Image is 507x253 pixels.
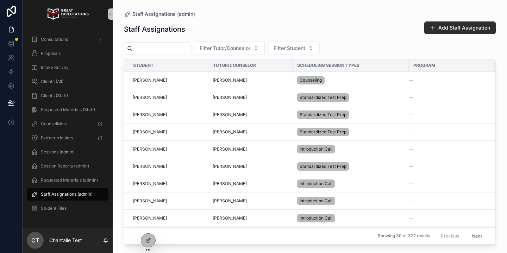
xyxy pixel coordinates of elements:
[213,77,247,83] a: [PERSON_NAME]
[300,112,346,118] span: Standardized Test Prep
[213,146,247,152] a: [PERSON_NAME]
[133,164,204,169] a: [PERSON_NAME]
[213,164,288,169] a: [PERSON_NAME]
[27,188,108,201] a: Staff Assignations (admin)
[124,24,185,34] h1: Staff Assignations
[41,107,95,113] span: Requested Materials (Staff)
[300,95,346,100] span: Standardized Test Prep
[133,112,167,118] span: [PERSON_NAME]
[133,215,167,221] a: [PERSON_NAME]
[409,164,486,169] a: --
[133,95,204,100] a: [PERSON_NAME]
[297,92,405,103] a: Standardized Test Prep
[133,164,167,169] a: [PERSON_NAME]
[27,146,108,158] a: Sessions (admin)
[200,45,250,52] span: Filter Tutor/Counselor
[300,146,332,152] span: Introduction Call
[27,132,108,144] a: Extracurriculars
[409,181,413,186] span: --
[409,164,413,169] span: --
[300,181,332,186] span: Introduction Call
[213,112,247,118] a: [PERSON_NAME]
[300,198,332,204] span: Introduction Call
[300,129,346,135] span: Standardized Test Prep
[213,215,247,221] span: [PERSON_NAME]
[27,47,108,60] a: Proposals
[297,109,405,120] a: Standardized Test Prep
[213,63,256,68] span: Tutor/Counselor
[213,198,288,204] a: [PERSON_NAME]
[409,146,413,152] span: --
[133,181,204,186] a: [PERSON_NAME]
[46,8,88,20] img: App logo
[41,135,73,141] span: Extracurriculars
[413,63,435,68] span: Program
[133,146,204,152] a: [PERSON_NAME]
[409,77,486,83] a: --
[132,11,195,18] span: Staff Assignations (admin)
[194,42,265,55] button: Select Button
[41,163,89,169] span: Session Reports (admin)
[41,191,93,197] span: Staff Assignations (admin)
[409,146,486,152] a: --
[41,121,68,127] span: CounselMore
[31,236,39,245] span: CT
[41,93,68,99] span: Clients (Staff)
[297,63,359,68] span: Scheduling Session Types
[41,79,63,84] span: Clients (All)
[27,75,108,88] a: Clients (All)
[213,95,288,100] a: [PERSON_NAME]
[133,129,204,135] a: [PERSON_NAME]
[213,95,247,100] a: [PERSON_NAME]
[409,215,486,221] a: --
[213,181,247,186] a: [PERSON_NAME]
[409,95,486,100] a: --
[27,174,108,186] a: Requested Materials (admin)
[41,205,67,211] span: Student Files
[213,198,247,204] span: [PERSON_NAME]
[213,129,247,135] a: [PERSON_NAME]
[213,215,288,221] a: [PERSON_NAME]
[27,160,108,172] a: Session Reports (admin)
[467,230,487,241] button: Next
[133,146,167,152] span: [PERSON_NAME]
[213,129,288,135] a: [PERSON_NAME]
[27,202,108,215] a: Student Files
[133,77,167,83] a: [PERSON_NAME]
[41,149,75,155] span: Sessions (admin)
[27,61,108,74] a: Intake Survey
[274,45,305,52] span: Filter Student
[409,198,486,204] a: --
[133,95,167,100] a: [PERSON_NAME]
[27,118,108,130] a: CounselMore
[409,77,413,83] span: --
[213,164,247,169] a: [PERSON_NAME]
[213,146,288,152] a: [PERSON_NAME]
[23,28,113,224] div: scrollable content
[133,181,167,186] span: [PERSON_NAME]
[41,177,98,183] span: Requested Materials (admin)
[297,144,405,155] a: Introduction Call
[424,21,496,34] button: Add Staff Assignation
[297,213,405,224] a: Introduction Call
[297,195,405,207] a: Introduction Call
[133,198,167,204] a: [PERSON_NAME]
[133,63,154,68] span: Student
[41,51,61,56] span: Proposals
[213,112,288,118] a: [PERSON_NAME]
[133,129,167,135] a: [PERSON_NAME]
[378,233,430,239] span: Showing 30 of 327 results
[409,95,413,100] span: --
[409,129,486,135] a: --
[27,89,108,102] a: Clients (Staff)
[268,42,320,55] button: Select Button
